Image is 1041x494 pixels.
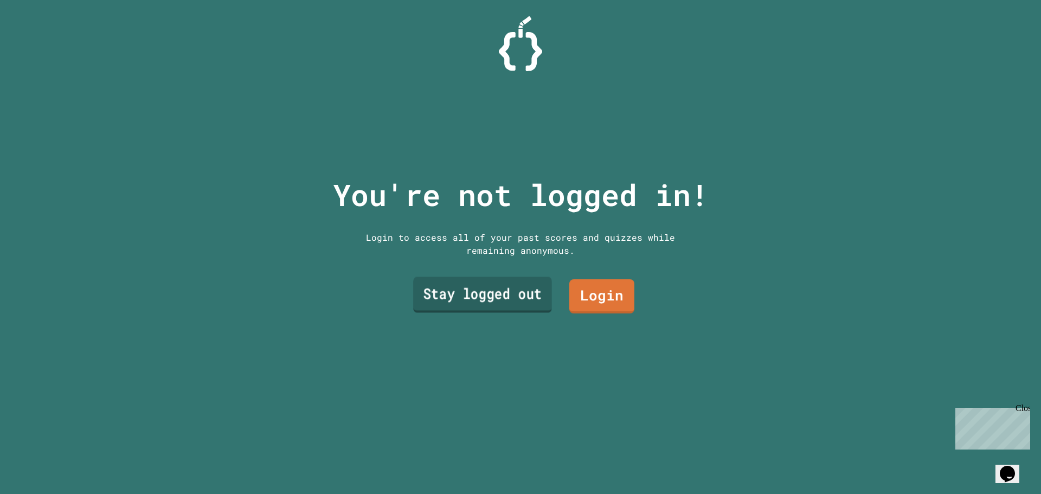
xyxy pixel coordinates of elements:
iframe: chat widget [951,403,1030,450]
a: Stay logged out [413,277,552,313]
a: Login [569,279,634,313]
iframe: chat widget [995,451,1030,483]
p: You're not logged in! [333,172,709,217]
img: Logo.svg [499,16,542,71]
div: Chat with us now!Close [4,4,75,69]
div: Login to access all of your past scores and quizzes while remaining anonymous. [358,231,683,257]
